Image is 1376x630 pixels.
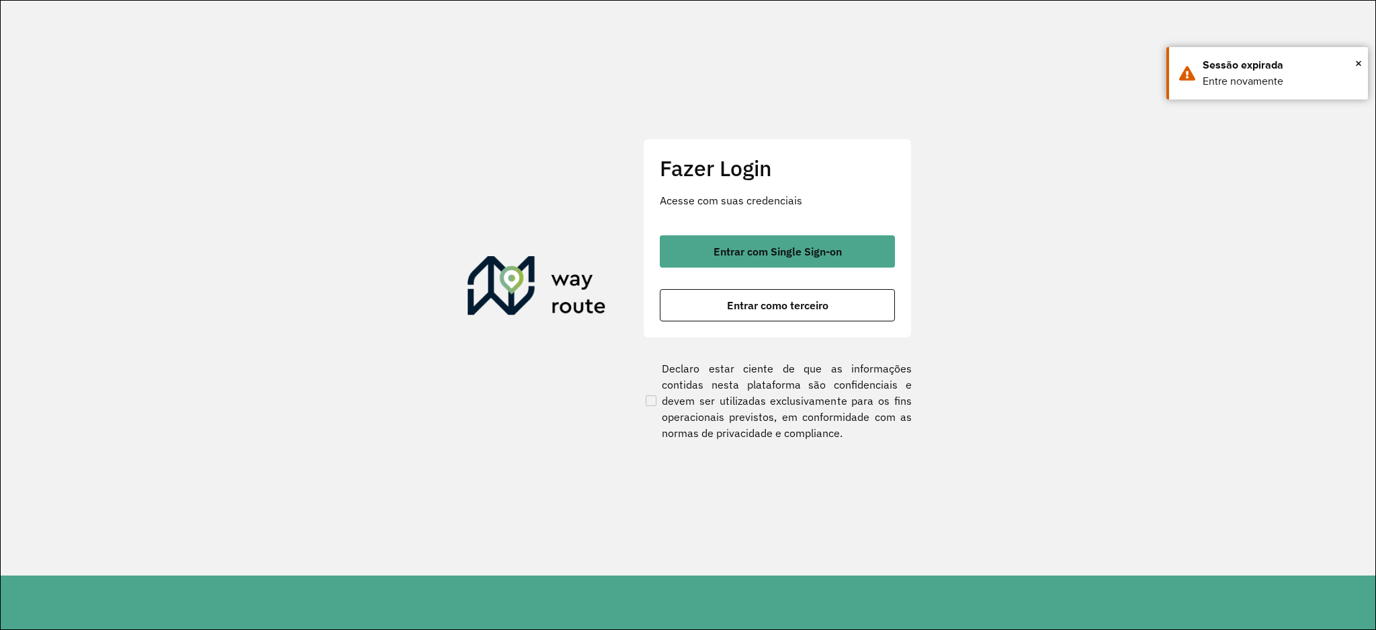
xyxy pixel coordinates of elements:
[660,192,895,208] p: Acesse com suas credenciais
[643,360,912,441] label: Declaro estar ciente de que as informações contidas nesta plataforma são confidenciais e devem se...
[660,155,895,181] h2: Fazer Login
[714,246,842,257] span: Entrar com Single Sign-on
[468,256,606,321] img: Roteirizador AmbevTech
[660,289,895,321] button: button
[727,300,828,311] span: Entrar como terceiro
[1203,57,1358,73] div: Sessão expirada
[1355,53,1362,73] button: Close
[660,235,895,268] button: button
[1203,73,1358,89] div: Entre novamente
[1355,53,1362,73] span: ×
